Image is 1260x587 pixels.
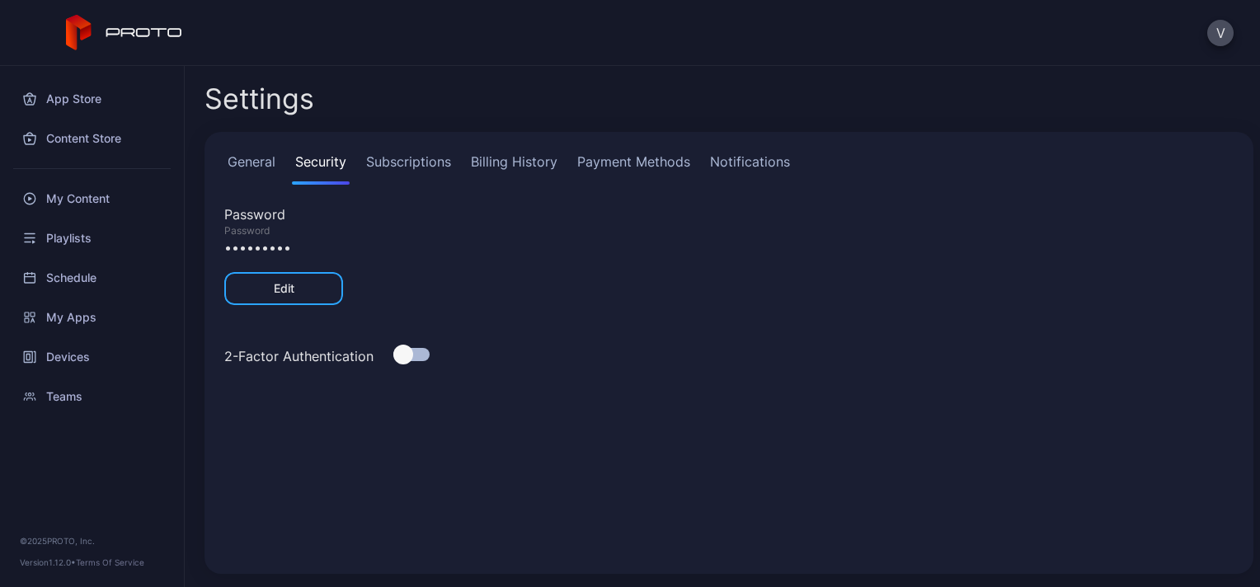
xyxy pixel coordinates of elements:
[224,237,1234,257] div: •••••••••
[10,337,174,377] a: Devices
[76,557,144,567] a: Terms Of Service
[10,79,174,119] a: App Store
[10,258,174,298] a: Schedule
[363,152,454,185] a: Subscriptions
[20,557,76,567] span: Version 1.12.0 •
[224,204,1234,224] div: Password
[10,298,174,337] a: My Apps
[10,119,174,158] a: Content Store
[224,272,343,305] button: Edit
[20,534,164,547] div: © 2025 PROTO, Inc.
[10,377,174,416] a: Teams
[274,282,294,295] div: Edit
[224,346,374,366] div: 2-Factor Authentication
[292,152,350,185] a: Security
[205,84,314,114] h2: Settings
[1207,20,1234,46] button: V
[707,152,793,185] a: Notifications
[224,152,279,185] a: General
[10,218,174,258] a: Playlists
[224,224,1234,237] div: Password
[468,152,561,185] a: Billing History
[574,152,693,185] a: Payment Methods
[10,179,174,218] a: My Content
